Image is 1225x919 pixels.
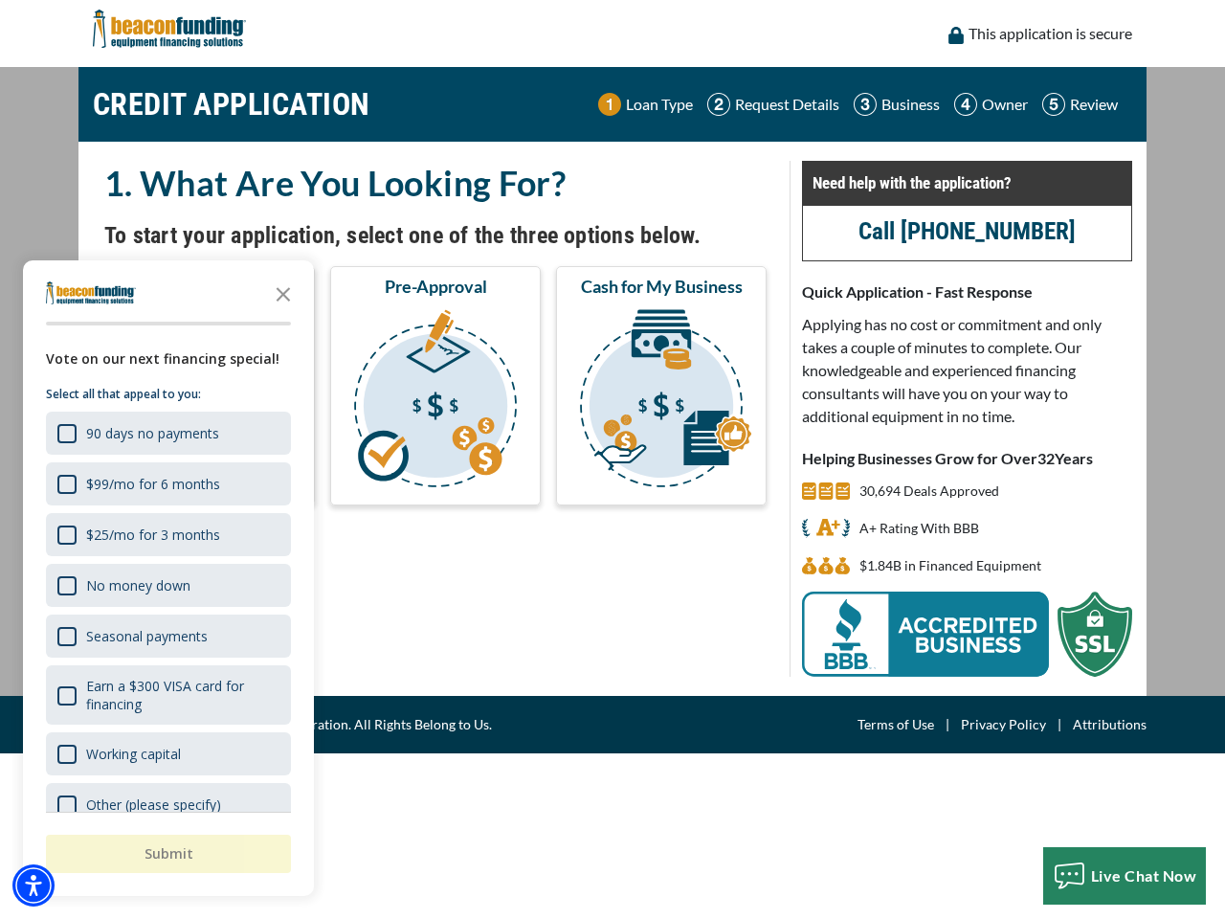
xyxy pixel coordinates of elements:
[954,93,977,116] img: Step 4
[735,93,839,116] p: Request Details
[46,732,291,775] div: Working capital
[1091,866,1197,885] span: Live Chat Now
[813,171,1122,194] p: Need help with the application?
[86,576,190,594] div: No money down
[556,266,767,505] button: Cash for My Business
[948,27,964,44] img: lock icon to convery security
[802,313,1132,428] p: Applying has no cost or commitment and only takes a couple of minutes to complete. Our knowledgea...
[86,526,220,544] div: $25/mo for 3 months
[334,305,537,497] img: Pre-Approval
[93,77,370,132] h1: CREDIT APPLICATION
[581,275,743,298] span: Cash for My Business
[46,665,291,725] div: Earn a $300 VISA card for financing
[1046,713,1073,736] span: |
[12,864,55,907] div: Accessibility Menu
[86,677,279,713] div: Earn a $300 VISA card for financing
[86,475,220,493] div: $99/mo for 6 months
[859,554,1041,577] p: $1,835,338,841 in Financed Equipment
[330,266,541,505] button: Pre-Approval
[802,592,1132,677] img: BBB Acredited Business and SSL Protection
[1073,713,1147,736] a: Attributions
[707,93,730,116] img: Step 2
[86,627,208,645] div: Seasonal payments
[46,513,291,556] div: $25/mo for 3 months
[560,305,763,497] img: Cash for My Business
[626,93,693,116] p: Loan Type
[23,260,314,896] div: Survey
[46,385,291,404] p: Select all that appeal to you:
[881,93,940,116] p: Business
[1042,93,1065,116] img: Step 5
[859,517,979,540] p: A+ Rating With BBB
[46,348,291,370] div: Vote on our next financing special!
[969,22,1132,45] p: This application is secure
[46,783,291,826] div: Other (please specify)
[1070,93,1118,116] p: Review
[46,835,291,873] button: Submit
[859,480,999,503] p: 30,694 Deals Approved
[385,275,487,298] span: Pre-Approval
[1043,847,1207,905] button: Live Chat Now
[46,462,291,505] div: $99/mo for 6 months
[961,713,1046,736] a: Privacy Policy
[104,161,767,205] h2: 1. What Are You Looking For?
[86,424,219,442] div: 90 days no payments
[854,93,877,116] img: Step 3
[802,447,1132,470] p: Helping Businesses Grow for Over Years
[46,564,291,607] div: No money down
[857,713,934,736] a: Terms of Use
[86,745,181,763] div: Working capital
[46,615,291,658] div: Seasonal payments
[104,219,767,252] h4: To start your application, select one of the three options below.
[46,412,291,455] div: 90 days no payments
[86,796,221,814] div: Other (please specify)
[934,713,961,736] span: |
[598,93,621,116] img: Step 1
[264,274,302,312] button: Close the survey
[46,281,136,304] img: Company logo
[1037,449,1055,467] span: 32
[982,93,1028,116] p: Owner
[802,280,1132,303] p: Quick Application - Fast Response
[858,217,1076,245] a: call (847) 897-2499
